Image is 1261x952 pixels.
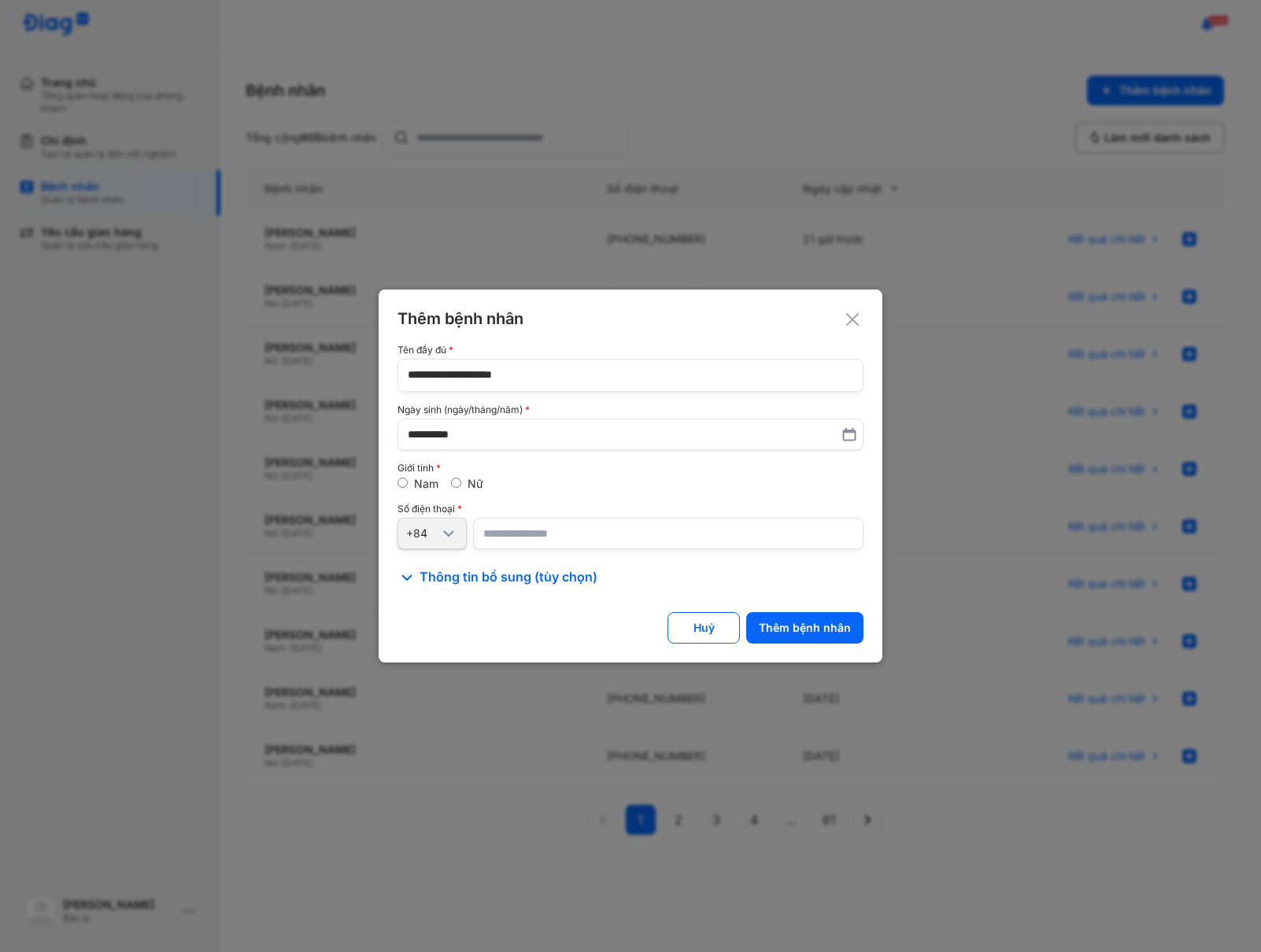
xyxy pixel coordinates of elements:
[398,345,863,356] div: Tên đầy đủ
[667,612,740,644] button: Huỷ
[398,504,863,515] div: Số điện thoại
[406,526,439,541] div: +84
[468,477,483,490] label: Nữ
[398,308,863,329] div: Thêm bệnh nhân
[759,621,851,635] div: Thêm bệnh nhân
[414,477,438,490] label: Nam
[398,463,863,474] div: Giới tính
[420,568,597,587] span: Thông tin bổ sung (tùy chọn)
[398,404,863,415] div: Ngày sinh (ngày/tháng/năm)
[746,612,863,644] button: Thêm bệnh nhân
